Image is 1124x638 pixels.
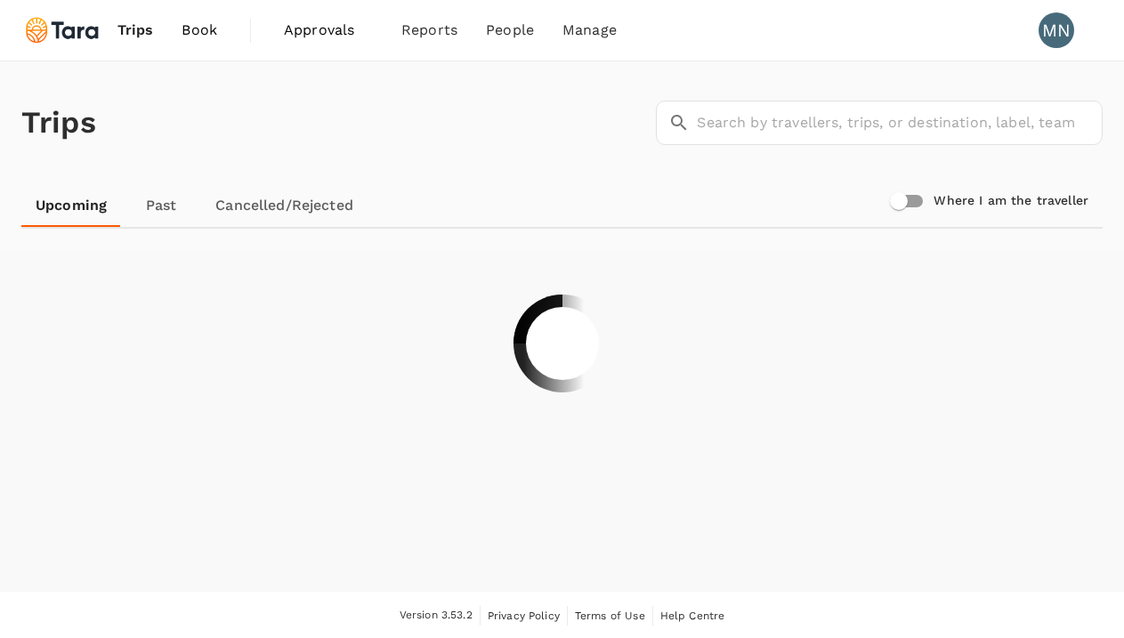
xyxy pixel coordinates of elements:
span: Manage [562,20,617,41]
span: People [486,20,534,41]
div: MN [1039,12,1074,48]
a: Help Centre [660,606,725,626]
img: Tara Climate Ltd [21,11,103,50]
span: Terms of Use [575,610,645,622]
span: Trips [117,20,154,41]
a: Past [121,184,201,227]
a: Terms of Use [575,606,645,626]
span: Reports [401,20,457,41]
h6: Where I am the traveller [934,191,1088,211]
a: Cancelled/Rejected [201,184,368,227]
input: Search by travellers, trips, or destination, label, team [697,101,1103,145]
a: Upcoming [21,184,121,227]
h1: Trips [21,61,96,184]
span: Approvals [284,20,373,41]
span: Book [182,20,217,41]
span: Version 3.53.2 [400,607,473,625]
a: Privacy Policy [488,606,560,626]
span: Privacy Policy [488,610,560,622]
span: Help Centre [660,610,725,622]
